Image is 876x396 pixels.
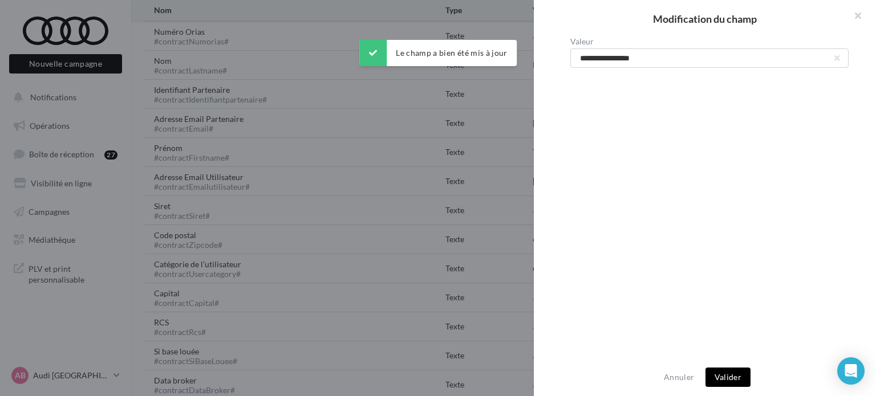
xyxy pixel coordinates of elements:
button: Valider [705,368,751,387]
button: Annuler [659,370,699,384]
div: Le champ a bien été mis à jour [359,40,517,66]
h2: Modification du champ [552,14,858,24]
label: Valeur [570,38,849,46]
div: Open Intercom Messenger [837,357,865,385]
